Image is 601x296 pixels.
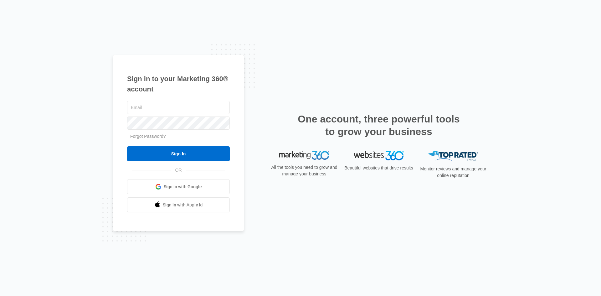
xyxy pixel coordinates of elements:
[418,166,488,179] p: Monitor reviews and manage your online reputation
[130,134,166,139] a: Forgot Password?
[127,179,230,194] a: Sign in with Google
[127,146,230,161] input: Sign In
[344,165,414,171] p: Beautiful websites that drive results
[163,202,203,208] span: Sign in with Apple Id
[164,184,202,190] span: Sign in with Google
[269,164,339,177] p: All the tools you need to grow and manage your business
[354,151,404,160] img: Websites 360
[296,113,462,138] h2: One account, three powerful tools to grow your business
[171,167,186,174] span: OR
[127,74,230,94] h1: Sign in to your Marketing 360® account
[428,151,478,161] img: Top Rated Local
[127,197,230,212] a: Sign in with Apple Id
[127,101,230,114] input: Email
[279,151,329,160] img: Marketing 360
